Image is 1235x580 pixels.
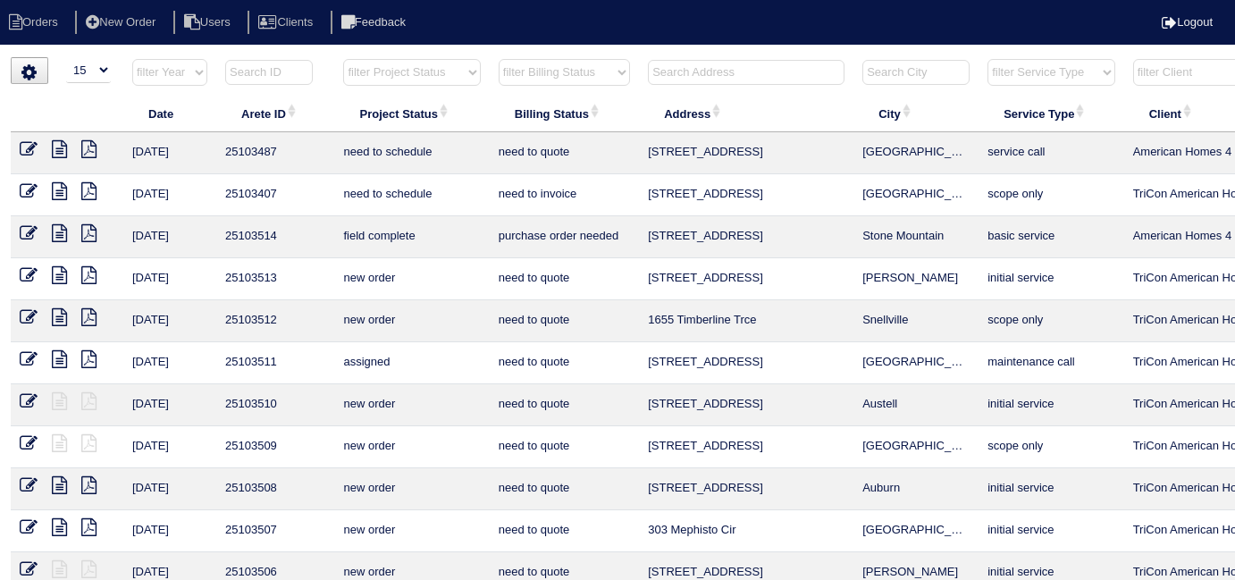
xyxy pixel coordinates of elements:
td: 25103512 [216,300,334,342]
td: need to quote [490,342,639,384]
td: 25103510 [216,384,334,426]
td: new order [334,258,489,300]
td: initial service [979,510,1123,552]
td: new order [334,426,489,468]
td: need to quote [490,258,639,300]
td: 25103508 [216,468,334,510]
td: [GEOGRAPHIC_DATA] [853,132,979,174]
td: [DATE] [123,258,216,300]
th: City: activate to sort column ascending [853,95,979,132]
td: need to quote [490,510,639,552]
td: [STREET_ADDRESS] [639,384,853,426]
td: need to quote [490,300,639,342]
td: new order [334,468,489,510]
td: initial service [979,258,1123,300]
th: Billing Status: activate to sort column ascending [490,95,639,132]
td: [DATE] [123,468,216,510]
td: assigned [334,342,489,384]
td: [GEOGRAPHIC_DATA] [853,342,979,384]
td: need to schedule [334,174,489,216]
td: 25103509 [216,426,334,468]
th: Project Status: activate to sort column ascending [334,95,489,132]
td: [STREET_ADDRESS] [639,258,853,300]
td: basic service [979,216,1123,258]
td: 25103487 [216,132,334,174]
li: Clients [248,11,327,35]
input: Search ID [225,60,313,85]
td: [GEOGRAPHIC_DATA] [853,426,979,468]
td: initial service [979,468,1123,510]
a: Users [173,15,245,29]
td: Auburn [853,468,979,510]
a: Logout [1162,15,1213,29]
td: [DATE] [123,426,216,468]
td: 25103407 [216,174,334,216]
td: [DATE] [123,216,216,258]
td: initial service [979,384,1123,426]
th: Arete ID: activate to sort column ascending [216,95,334,132]
li: Users [173,11,245,35]
td: new order [334,510,489,552]
td: scope only [979,300,1123,342]
td: [STREET_ADDRESS] [639,216,853,258]
th: Service Type: activate to sort column ascending [979,95,1123,132]
td: new order [334,300,489,342]
td: purchase order needed [490,216,639,258]
td: Austell [853,384,979,426]
td: field complete [334,216,489,258]
td: 25103511 [216,342,334,384]
th: Address: activate to sort column ascending [639,95,853,132]
li: Feedback [331,11,420,35]
td: [PERSON_NAME] [853,258,979,300]
td: 1655 Timberline Trce [639,300,853,342]
td: [DATE] [123,174,216,216]
a: New Order [75,15,170,29]
td: [DATE] [123,342,216,384]
td: [DATE] [123,300,216,342]
td: [STREET_ADDRESS] [639,132,853,174]
td: maintenance call [979,342,1123,384]
td: 25103513 [216,258,334,300]
td: [STREET_ADDRESS] [639,174,853,216]
td: [GEOGRAPHIC_DATA] [853,510,979,552]
td: [STREET_ADDRESS] [639,468,853,510]
li: New Order [75,11,170,35]
th: Date [123,95,216,132]
input: Search Address [648,60,844,85]
td: need to quote [490,132,639,174]
td: scope only [979,174,1123,216]
td: scope only [979,426,1123,468]
td: need to quote [490,426,639,468]
input: Search City [862,60,970,85]
td: [STREET_ADDRESS] [639,426,853,468]
td: [GEOGRAPHIC_DATA] [853,174,979,216]
td: [STREET_ADDRESS] [639,342,853,384]
td: 25103507 [216,510,334,552]
td: [DATE] [123,510,216,552]
td: 303 Mephisto Cir [639,510,853,552]
td: need to invoice [490,174,639,216]
td: [DATE] [123,132,216,174]
td: [DATE] [123,384,216,426]
td: service call [979,132,1123,174]
td: Stone Mountain [853,216,979,258]
td: need to quote [490,468,639,510]
td: new order [334,384,489,426]
td: need to quote [490,384,639,426]
td: Snellville [853,300,979,342]
td: 25103514 [216,216,334,258]
a: Clients [248,15,327,29]
td: need to schedule [334,132,489,174]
